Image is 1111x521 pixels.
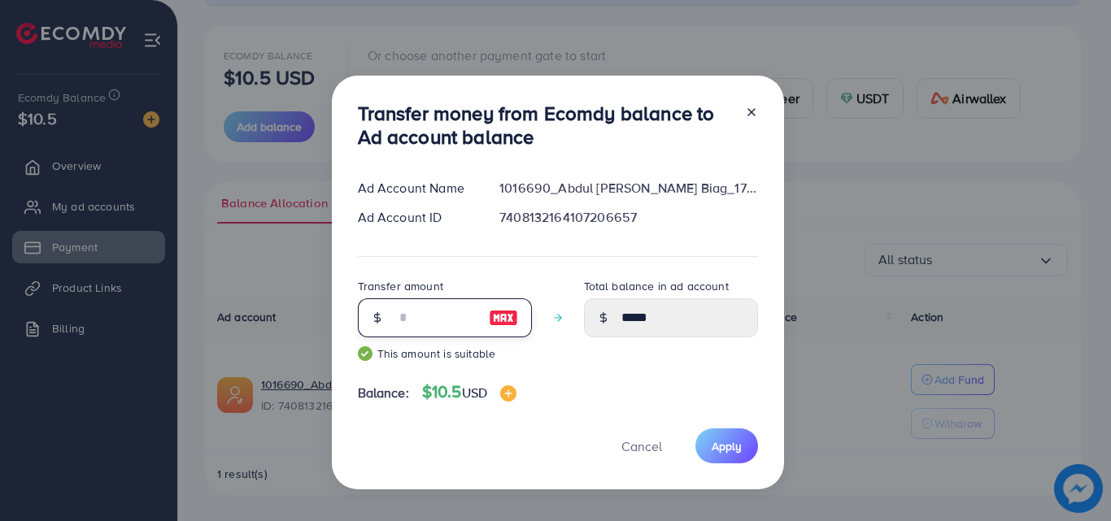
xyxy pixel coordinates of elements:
[422,382,516,402] h4: $10.5
[486,179,770,198] div: 1016690_Abdul [PERSON_NAME] Biag_1724840189617
[358,346,373,361] img: guide
[358,384,409,402] span: Balance:
[584,278,729,294] label: Total balance in ad account
[358,345,532,362] small: This amount is suitable
[358,278,443,294] label: Transfer amount
[621,437,662,455] span: Cancel
[489,308,518,328] img: image
[462,384,487,402] span: USD
[358,102,732,149] h3: Transfer money from Ecomdy balance to Ad account balance
[486,208,770,227] div: 7408132164107206657
[712,438,742,454] span: Apply
[695,428,758,463] button: Apply
[345,179,487,198] div: Ad Account Name
[601,428,682,463] button: Cancel
[345,208,487,227] div: Ad Account ID
[500,385,516,402] img: image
